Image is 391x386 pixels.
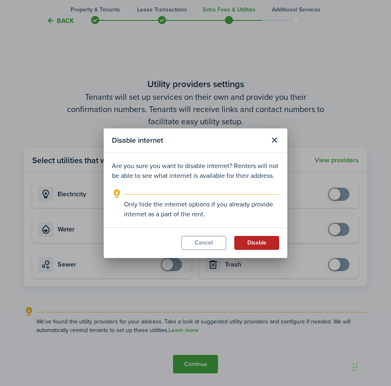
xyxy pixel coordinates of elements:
[267,133,281,147] button: Close modal
[112,161,279,181] p: Are you sure you want to disable internet? Renters will not be able to see what internet is avail...
[353,355,358,379] div: Drag
[234,236,279,250] button: Disable
[112,189,122,199] i: outline
[181,236,226,250] button: Cancel
[112,132,265,148] modal-title: Disable internet
[124,200,279,219] explanation-description: Only hide the internet options if you already provide internet as a part of the rent.
[350,347,391,386] iframe: Chat Widget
